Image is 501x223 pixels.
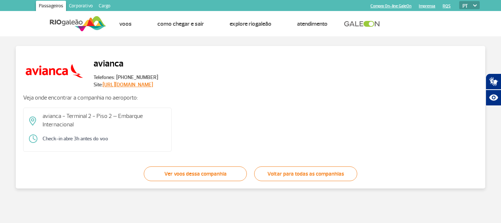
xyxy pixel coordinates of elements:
a: Corporativo [66,1,96,12]
a: Como chegar e sair [157,20,204,28]
h2: avianca [94,54,158,74]
a: Passageiros [36,1,66,12]
div: Plugin de acessibilidade da Hand Talk. [486,73,501,106]
a: [URL][DOMAIN_NAME] [103,82,153,88]
p: Veja onde encontrar a companhia no aeroporto: [23,94,478,102]
a: Ver voos dessa companhia [144,166,247,181]
a: Voos [119,20,132,28]
a: Imprensa [419,4,435,8]
a: Explore RIOgaleão [230,20,271,28]
a: Voltar para todas as companhias [254,166,357,181]
a: RQS [443,4,451,8]
button: Abrir tradutor de língua de sinais. [486,73,501,90]
a: Cargo [96,1,113,12]
button: Abrir recursos assistivos. [486,90,501,106]
a: Compra On-line GaleOn [370,4,412,8]
span: Site: [94,81,158,89]
span: Telefones: [PHONE_NUMBER] [94,74,158,81]
p: avianca - Terminal 2 - Piso 2 – Embarque Internacional [43,112,166,129]
img: avianca [23,53,86,89]
a: Atendimento [297,20,328,28]
span: Check-in abre 3h antes do voo [43,135,108,143]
